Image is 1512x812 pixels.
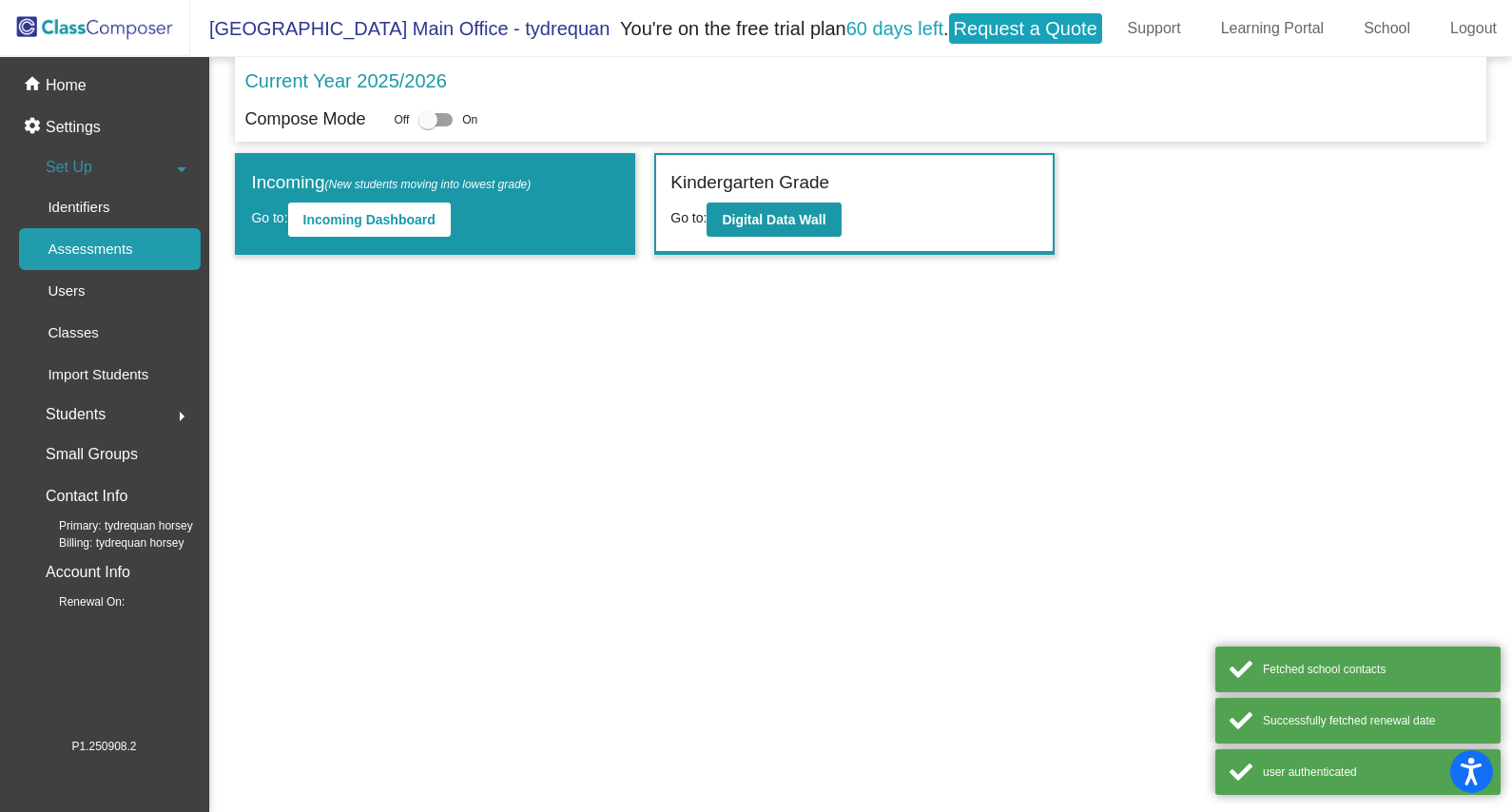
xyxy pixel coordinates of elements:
span: Students [46,401,106,428]
mat-icon: arrow_right [170,405,193,428]
p: Compose Mode [244,106,365,132]
span: Primary: tydrequan horsey [29,517,193,534]
span: Go to: [670,210,707,225]
span: [GEOGRAPHIC_DATA] Main Office - tydrequan [190,13,610,44]
label: Kindergarten Grade [670,169,829,197]
span: Set Up [46,154,92,181]
b: Incoming Dashboard [303,212,436,227]
span: On [462,111,477,128]
button: Incoming Dashboard [288,203,451,237]
span: Renewal On: [29,593,125,610]
a: School [1348,13,1425,44]
span: Billing: tydrequan horsey [29,534,184,551]
p: Users [48,280,85,302]
a: Support [1113,13,1196,44]
mat-icon: settings [23,116,46,139]
a: Learning Portal [1206,13,1340,44]
span: (New students moving into lowest grade) [325,178,532,191]
p: Small Groups [46,441,138,468]
span: Go to: [251,210,287,225]
p: Settings [46,116,101,139]
p: Contact Info [46,483,127,510]
p: Current Year 2025/2026 [244,67,446,95]
div: user authenticated [1263,764,1486,781]
mat-icon: home [23,74,46,97]
p: Classes [48,321,98,344]
p: Assessments [48,238,132,261]
p: Identifiers [48,196,109,219]
label: Incoming [251,169,531,197]
mat-icon: arrow_drop_down [170,158,193,181]
a: Request a Quote [949,13,1102,44]
b: Digital Data Wall [722,212,825,227]
span: 60 days left [846,18,943,39]
div: Successfully fetched renewal date [1263,712,1486,729]
p: Account Info [46,559,130,586]
a: Logout [1435,13,1512,44]
span: You're on the free trial plan . [611,9,1112,48]
span: Off [394,111,409,128]
button: Digital Data Wall [707,203,841,237]
p: Home [46,74,87,97]
p: Import Students [48,363,148,386]
div: Fetched school contacts [1263,661,1486,678]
